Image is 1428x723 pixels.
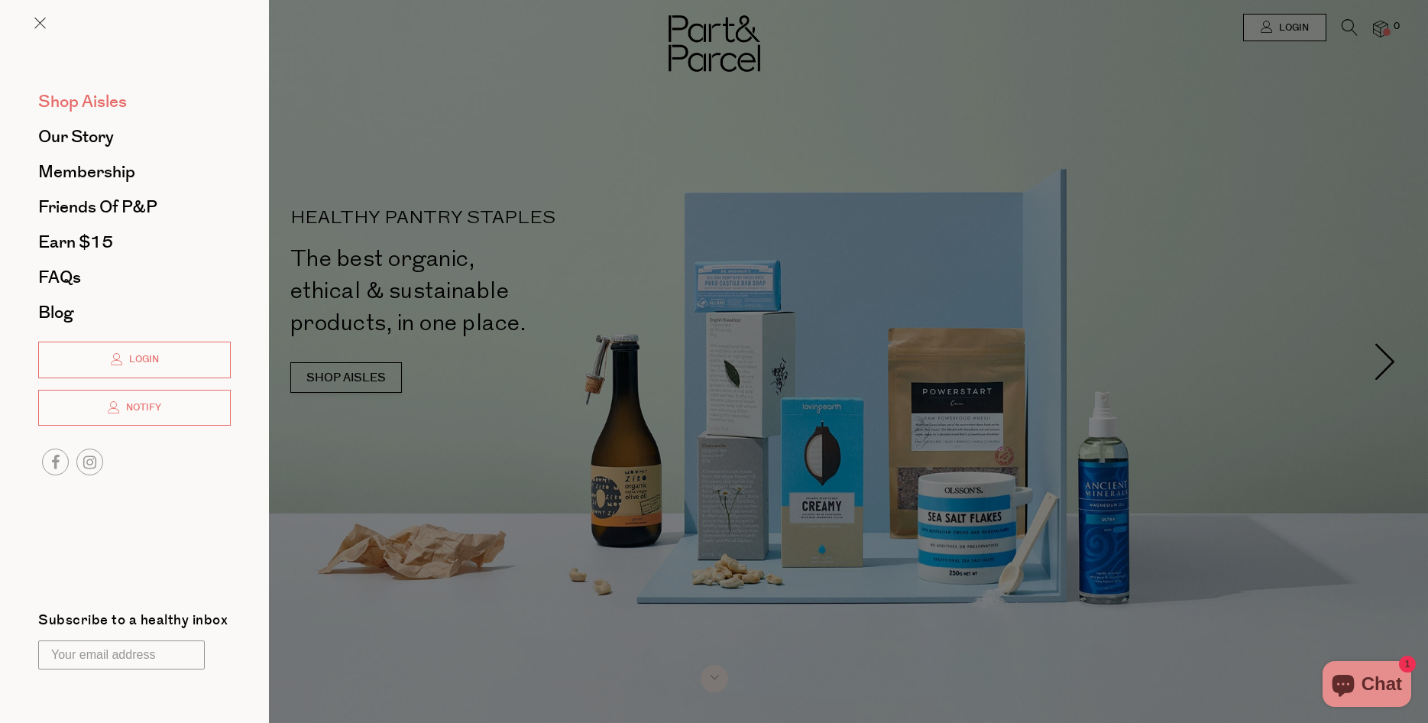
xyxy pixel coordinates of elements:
span: Notify [122,401,161,414]
a: Login [38,342,231,378]
a: Shop Aisles [38,93,231,110]
a: Blog [38,304,231,321]
a: Friends of P&P [38,199,231,216]
input: Your email address [38,640,205,670]
span: Shop Aisles [38,89,127,114]
span: Membership [38,160,135,184]
span: Earn $15 [38,230,113,255]
inbox-online-store-chat: Shopify online store chat [1318,661,1416,711]
span: Blog [38,300,73,325]
a: Membership [38,164,231,180]
label: Subscribe to a healthy inbox [38,614,228,633]
span: Our Story [38,125,114,149]
a: Earn $15 [38,234,231,251]
a: FAQs [38,269,231,286]
span: Login [125,353,159,366]
a: Our Story [38,128,231,145]
span: FAQs [38,265,81,290]
a: Notify [38,390,231,426]
span: Friends of P&P [38,195,157,219]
